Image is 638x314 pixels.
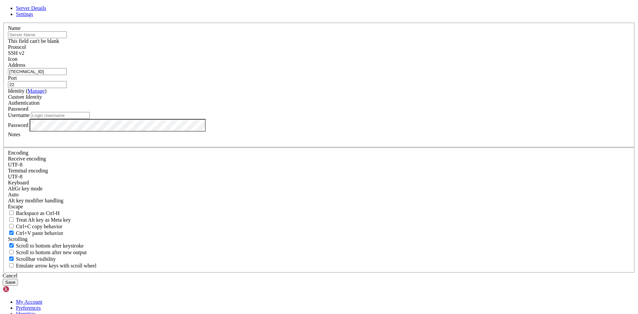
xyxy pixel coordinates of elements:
div: Escape [8,204,630,210]
label: Keyboard [8,180,29,185]
div: Custom Identity [8,94,630,100]
input: Emulate arrow keys with scroll wheel [9,263,14,267]
label: Port [8,75,17,81]
label: Whether the Alt key acts as a Meta key or as a distinct Alt key. [8,217,71,223]
label: The default terminal encoding. ISO-2022 enables character map translations (like graphics maps). ... [8,168,48,173]
div: Cancel [3,273,635,279]
a: Server Details [16,5,46,11]
a: Preferences [16,305,41,311]
span: UTF-8 [8,174,23,179]
label: Scroll to bottom after new output. [8,250,87,255]
input: Scroll to bottom after keystroke [9,243,14,248]
input: Scroll to bottom after new output [9,250,14,254]
label: Whether to scroll to the bottom on any keystroke. [8,243,84,249]
input: Server Name [8,31,67,38]
label: The vertical scrollbar mode. [8,256,56,262]
label: Address [8,62,25,68]
label: Password [8,122,28,128]
input: Host Name or IP [8,68,67,75]
label: Encoding [8,150,28,156]
label: Protocol [8,44,26,50]
label: Name [8,25,21,31]
span: Emulate arrow keys with scroll wheel [16,263,96,268]
label: If true, the backspace should send BS ('\x08', aka ^H). Otherwise the backspace key should send '... [8,210,60,216]
input: Backspace as Ctrl-H [9,211,14,215]
a: Manage [28,88,45,94]
input: Port Number [8,81,67,88]
label: Icon [8,56,17,62]
input: Ctrl+C copy behavior [9,224,14,228]
span: Ctrl+V paste behavior [16,230,63,236]
div: SSH v2 [8,50,630,56]
button: Save [3,279,18,286]
label: Identity [8,88,47,94]
div: Auto [8,192,630,198]
span: Backspace as Ctrl-H [16,210,60,216]
label: Ctrl-C copies if true, send ^C to host if false. Ctrl-Shift-C sends ^C to host if true, copies if... [8,224,62,229]
label: Authentication [8,100,40,106]
input: Ctrl+V paste behavior [9,231,14,235]
a: Settings [16,11,33,17]
label: Set the expected encoding for data received from the host. If the encodings do not match, visual ... [8,156,46,161]
span: Scroll to bottom after new output [16,250,87,255]
label: Username [8,112,30,118]
span: Auto [8,192,19,197]
i: Custom Identity [8,94,42,100]
span: Scrollbar visibility [16,256,56,262]
div: Password [8,106,630,112]
span: Treat Alt key as Meta key [16,217,71,223]
label: Scrolling [8,236,28,242]
span: Scroll to bottom after keystroke [16,243,84,249]
label: Controls how the Alt key is handled. Escape: Send an ESC prefix. 8-Bit: Add 128 to the typed char... [8,198,63,203]
span: Escape [8,204,23,209]
div: UTF-8 [8,174,630,180]
span: UTF-8 [8,162,23,167]
div: UTF-8 [8,162,630,168]
div: This field can't be blank [8,38,630,44]
label: Notes [8,132,20,137]
img: Shellngn [3,286,41,292]
label: When using the alternative screen buffer, and DECCKM (Application Cursor Keys) is active, mouse w... [8,263,96,268]
label: Set the expected encoding for data received from the host. If the encodings do not match, visual ... [8,186,43,191]
input: Scrollbar visibility [9,257,14,261]
span: Password [8,106,28,112]
span: ( ) [26,88,47,94]
input: Login Username [31,112,90,119]
label: Ctrl+V pastes if true, sends ^V to host if false. Ctrl+Shift+V sends ^V to host if true, pastes i... [8,230,63,236]
span: Ctrl+C copy behavior [16,224,62,229]
span: SSH v2 [8,50,24,56]
a: My Account [16,299,43,305]
input: Treat Alt key as Meta key [9,217,14,222]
